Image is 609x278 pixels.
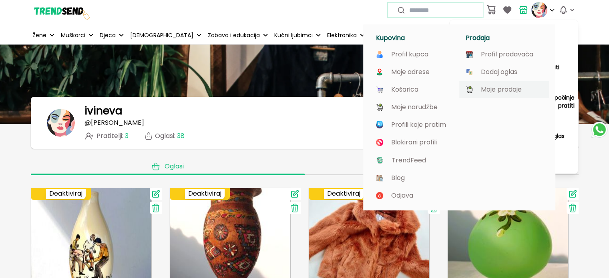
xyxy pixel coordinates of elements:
h1: ivineva [84,105,122,117]
img: image [466,86,473,93]
button: Muškarci [59,26,95,44]
a: Blog [376,174,453,182]
p: Profil kupca [391,51,428,58]
img: image [376,156,384,164]
a: Moje narudžbe [376,104,453,111]
p: Profili koje pratim [391,121,446,128]
button: Elektronika [326,26,366,44]
p: Moje prodaje [481,86,522,93]
img: image [376,104,383,111]
a: Profili koje pratim [376,121,453,128]
a: Moje adrese [376,68,453,76]
p: Blog [391,174,405,182]
img: image [376,51,383,58]
button: Kućni ljubimci [273,26,322,44]
button: [DEMOGRAPHIC_DATA] [129,26,203,44]
span: Pratitelji : [96,132,129,140]
p: Odjava [391,192,413,199]
a: Blokirani profili [376,139,453,146]
p: Žene [32,31,46,40]
p: Muškarci [61,31,85,40]
img: image [376,192,383,199]
img: profile picture [531,2,547,18]
span: Oglasi [165,162,184,170]
button: Žene [31,26,56,44]
img: image [376,139,383,146]
a: Profil prodavača [466,51,543,58]
p: Dodaj oglas [481,68,517,76]
h1: Kupovina [376,34,456,42]
p: Košarica [391,86,418,93]
img: image [376,174,383,182]
p: @ [PERSON_NAME] [84,119,144,126]
span: 38 [177,131,185,140]
p: Oglasi : [155,132,185,140]
a: Dodaj oglas [466,68,543,76]
p: Elektronika [327,31,357,40]
p: Moje narudžbe [391,104,438,111]
h1: Prodaja [466,34,546,42]
p: Moje adrese [391,68,430,76]
p: Profil prodavača [481,51,533,58]
p: Blokirani profili [391,139,437,146]
img: image [376,86,383,93]
p: TrendFeed [392,157,426,164]
button: Zabava i edukacija [206,26,269,44]
p: Djeca [100,31,116,40]
img: image [466,51,473,58]
a: Moje prodaje [466,86,543,93]
img: image [376,121,383,128]
a: Košarica [376,86,453,93]
span: 3 [125,131,129,140]
a: Profil kupca [376,51,453,58]
img: image [466,68,473,76]
img: image [376,68,383,76]
a: TrendFeed [376,156,453,164]
p: Kućni ljubimci [274,31,313,40]
button: Djeca [98,26,125,44]
img: banner [47,109,75,137]
p: [DEMOGRAPHIC_DATA] [130,31,193,40]
p: Zabava i edukacija [208,31,260,40]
